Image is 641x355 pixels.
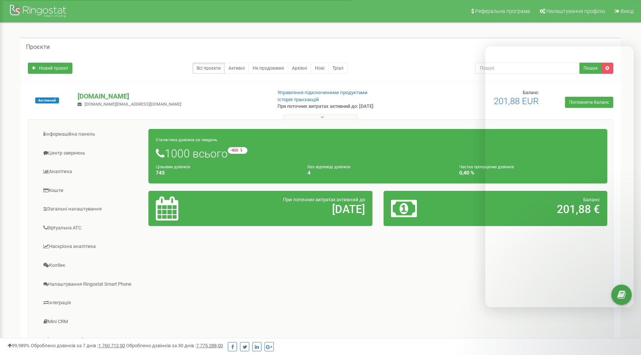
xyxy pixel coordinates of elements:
u: 7 775 288,00 [196,343,223,348]
iframe: Intercom live chat [485,46,634,307]
a: Аналiтика [34,163,149,181]
small: Цільових дзвінків [156,165,190,169]
a: Не продовжені [249,63,288,74]
span: При поточних витратах активний до [283,197,365,202]
h1: 1000 всього [156,147,600,160]
a: Наскрізна аналітика [34,238,149,256]
a: Тріал [328,63,348,74]
a: Всі проєкти [193,63,225,74]
h5: Проєкти [26,44,50,50]
input: Пошук [475,63,580,74]
h2: 201,88 € [464,203,600,215]
span: Оброблено дзвінків за 7 днів : [31,343,125,348]
u: 1 760 712,00 [98,343,125,348]
p: [DOMAIN_NAME] [78,92,265,101]
span: Налаштування профілю [546,8,605,14]
small: -400 [228,147,247,154]
a: Віртуальна АТС [34,219,149,237]
a: Активні [224,63,249,74]
h2: [DATE] [229,203,365,215]
a: Mini CRM [34,313,149,331]
span: Реферальна програма [475,8,530,14]
span: Активний [35,97,59,103]
small: Частка пропущених дзвінків [459,165,514,169]
h4: 745 [156,170,296,176]
h4: 4 [308,170,448,176]
span: 99,989% [7,343,30,348]
a: [PERSON_NAME] [34,331,149,349]
span: Оброблено дзвінків за 30 днів : [126,343,223,348]
iframe: Intercom live chat [616,313,634,331]
span: Вихід [621,8,634,14]
a: Архівні [288,63,311,74]
a: Новий проєкт [28,63,72,74]
a: Інформаційна панель [34,125,149,143]
a: Історія транзакцій [277,97,319,102]
p: При поточних витратах активний до: [DATE] [277,103,415,110]
small: Без відповіді дзвінків [308,165,350,169]
a: Центр звернень [34,144,149,162]
span: [DOMAIN_NAME][EMAIL_ADDRESS][DOMAIN_NAME] [85,102,181,107]
a: Загальні налаштування [34,200,149,218]
a: Налаштування Ringostat Smart Phone [34,275,149,293]
a: Колбек [34,256,149,275]
h4: 0,40 % [459,170,600,176]
a: Управління підключеними продуктами [277,90,368,95]
a: Кошти [34,182,149,200]
a: Інтеграція [34,294,149,312]
small: Статистика дзвінків за тиждень [156,137,217,142]
a: Нові [311,63,329,74]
